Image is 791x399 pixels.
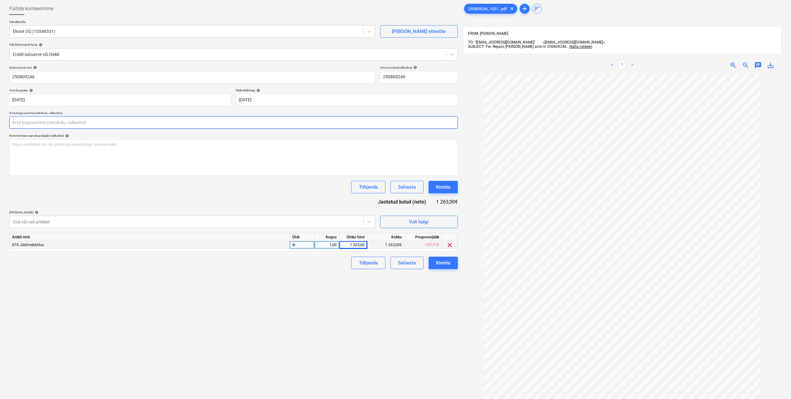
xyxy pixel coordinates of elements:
div: Prognoosijääk [405,233,442,241]
span: help [38,43,43,47]
div: 1 263,00 [342,241,365,249]
span: help [34,210,39,214]
button: Vali hulgi [380,216,458,228]
span: clear [446,241,453,249]
div: Vali dokumendi tüüp [9,43,458,47]
div: Tühjenda [359,259,378,267]
div: Artikli nimi [10,233,290,241]
div: 250809246_1031...pdf [464,4,517,14]
div: Ühiku hind [339,233,367,241]
button: Kinnita [429,181,458,193]
div: Maksetähtaeg [236,88,458,92]
div: Tühjenda [359,183,378,191]
div: tk [290,241,315,249]
span: zoom_out [742,62,749,69]
span: ... [567,44,592,49]
div: 1 263,00€ [367,241,405,249]
div: -127,11€ [405,241,442,249]
a: Previous page [609,62,616,69]
input: Arve kogusumma (netokulu, valikuline) [9,116,458,129]
div: [PERSON_NAME] [9,210,375,214]
span: help [255,89,260,92]
span: Näita rohkem [569,44,592,49]
div: Jaotatud kulud (neto) [373,198,436,205]
span: help [412,66,417,69]
button: Salvesta [390,181,424,193]
div: Kogus [315,233,339,241]
input: Arve kuupäeva pole määratud. [9,94,231,106]
div: Kommentaar raamatupidajale (valikuline) [9,134,458,138]
span: help [64,134,69,138]
span: chat [754,62,762,69]
span: Failide konteerimine [9,5,53,12]
a: Next page [628,62,636,69]
div: 1 263,00€ [436,198,458,205]
span: SUBJECT: Fw: Reparo [PERSON_NAME] arve nr 250809246 [468,44,567,49]
button: Tühjenda [351,257,385,269]
span: help [28,89,33,92]
span: 250809246_1031...pdf [464,7,511,11]
div: Arve kuupäev [9,88,231,92]
div: Vali hulgi [409,218,429,226]
div: Salvesta [398,183,416,191]
input: Arve number [380,71,458,83]
p: Vali ettevõte [9,20,375,25]
button: Kinnita [429,257,458,269]
input: Tähtaega pole määratud [236,94,458,106]
span: help [32,66,37,69]
div: Dokumendi nimi [9,66,375,70]
div: Salvesta [398,259,416,267]
div: Ühik [290,233,315,241]
button: Salvesta [390,257,424,269]
span: zoom_in [729,62,737,69]
p: Arve kogusumma (netokulu, valikuline) [9,111,458,116]
span: save_alt [767,62,774,69]
button: [PERSON_NAME] ettevõte [380,25,458,38]
div: Kokku [367,233,405,241]
div: Arve number (valikuline) [380,66,458,70]
span: 874 Jäätmekäitlus [12,243,44,247]
div: Kinnita [436,259,450,267]
span: TO: "[EMAIL_ADDRESS][DOMAIN_NAME]" <[EMAIL_ADDRESS][DOMAIN_NAME]> [468,40,605,44]
button: Tühjenda [351,181,385,193]
span: add [521,5,528,12]
a: Page 1 is your current page [619,62,626,69]
div: Kinnita [436,183,450,191]
input: Dokumendi nimi [9,71,375,83]
div: 1,00 [317,241,337,249]
span: sort [533,5,541,12]
div: [PERSON_NAME] ettevõte [392,27,446,35]
span: clear [508,5,516,12]
span: FROM: [PERSON_NAME] [468,31,508,36]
